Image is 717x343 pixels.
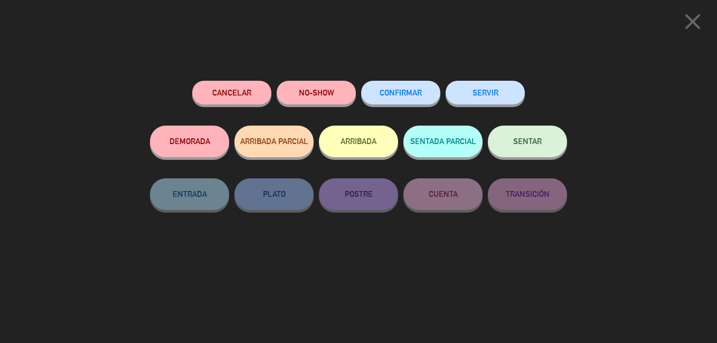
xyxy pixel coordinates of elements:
span: CONFIRMAR [380,88,422,97]
button: PLATO [234,178,314,210]
button: close [676,8,709,39]
span: ARRIBADA PARCIAL [240,137,308,146]
button: TRANSICIÓN [488,178,567,210]
button: Cancelar [192,81,271,104]
button: ARRIBADA [319,126,398,157]
button: SENTAR [488,126,567,157]
button: POSTRE [319,178,398,210]
button: DEMORADA [150,126,229,157]
button: SERVIR [446,81,525,104]
button: SENTADA PARCIAL [403,126,483,157]
span: SENTAR [513,137,542,146]
button: ENTRADA [150,178,229,210]
button: ARRIBADA PARCIAL [234,126,314,157]
button: CUENTA [403,178,483,210]
button: NO-SHOW [277,81,356,104]
button: CONFIRMAR [361,81,440,104]
i: close [680,8,706,35]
